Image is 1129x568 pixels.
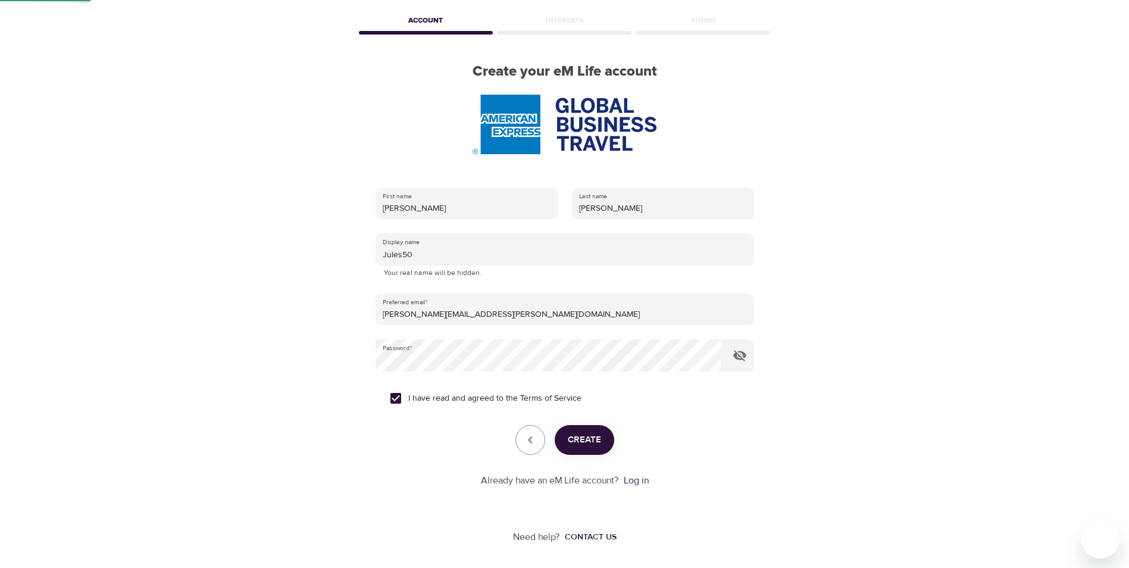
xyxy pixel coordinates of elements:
[568,432,601,448] span: Create
[624,475,649,486] a: Log in
[481,474,619,488] p: Already have an eM Life account?
[565,531,617,543] div: Contact us
[555,425,614,455] button: Create
[408,392,581,405] span: I have read and agreed to the
[520,392,581,405] a: Terms of Service
[1081,520,1119,558] iframe: Button to launch messaging window
[356,63,773,80] h2: Create your eM Life account
[384,267,746,279] p: Your real name will be hidden.
[560,531,617,543] a: Contact us
[473,95,656,154] img: AmEx%20GBT%20logo.png
[513,530,560,544] p: Need help?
